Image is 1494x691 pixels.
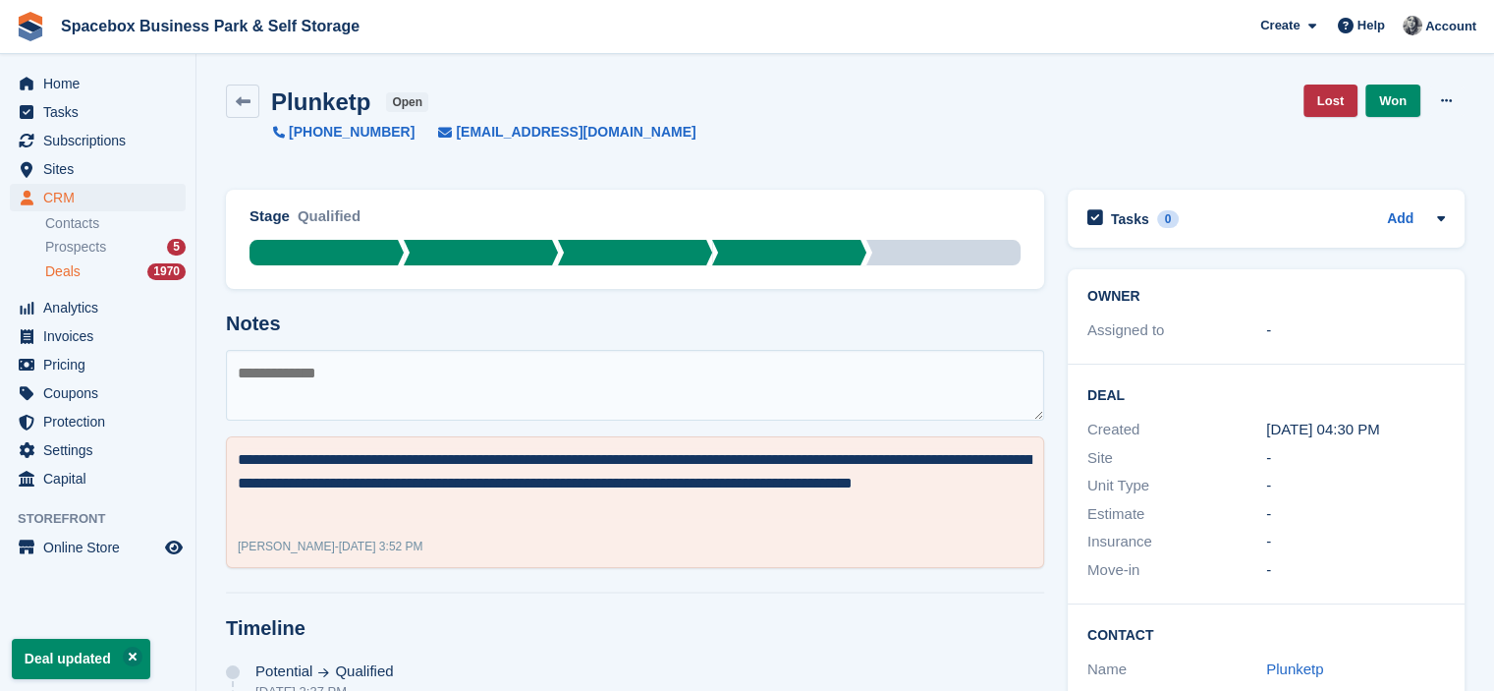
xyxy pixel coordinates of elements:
[10,436,186,464] a: menu
[45,214,186,233] a: Contacts
[10,98,186,126] a: menu
[12,639,150,679] p: Deal updated
[147,263,186,280] div: 1970
[43,465,161,492] span: Capital
[10,465,186,492] a: menu
[1260,16,1300,35] span: Create
[1087,659,1266,681] div: Name
[1157,210,1180,228] div: 0
[43,155,161,183] span: Sites
[255,663,312,679] span: Potential
[238,540,335,553] span: [PERSON_NAME]
[1111,210,1149,228] h2: Tasks
[1266,531,1445,553] div: -
[1087,624,1445,644] h2: Contact
[10,322,186,350] a: menu
[1266,503,1445,526] div: -
[335,663,393,679] span: Qualified
[415,122,695,143] a: [EMAIL_ADDRESS][DOMAIN_NAME]
[10,155,186,183] a: menu
[45,261,186,282] a: Deals 1970
[1087,475,1266,497] div: Unit Type
[43,127,161,154] span: Subscriptions
[43,379,161,407] span: Coupons
[226,313,1044,335] h2: Notes
[45,238,106,257] span: Prospects
[1403,16,1422,35] img: SUDIPTA VIRMANI
[43,70,161,97] span: Home
[1303,85,1357,117] a: Lost
[1266,447,1445,470] div: -
[43,351,161,378] span: Pricing
[1087,419,1266,441] div: Created
[226,617,1044,640] h2: Timeline
[18,509,195,529] span: Storefront
[43,184,161,211] span: CRM
[386,92,428,112] span: open
[10,408,186,435] a: menu
[1357,16,1385,35] span: Help
[45,237,186,258] a: Prospects 5
[1266,419,1445,441] div: [DATE] 04:30 PM
[1087,503,1266,526] div: Estimate
[1266,559,1445,582] div: -
[1365,85,1420,117] a: Won
[43,436,161,464] span: Settings
[456,122,695,143] span: [EMAIL_ADDRESS][DOMAIN_NAME]
[43,534,161,561] span: Online Store
[1087,384,1445,404] h2: Deal
[43,294,161,321] span: Analytics
[249,205,290,228] div: Stage
[10,534,186,561] a: menu
[298,205,360,240] div: Qualified
[1087,289,1445,305] h2: Owner
[43,98,161,126] span: Tasks
[43,408,161,435] span: Protection
[45,262,81,281] span: Deals
[273,122,415,143] a: [PHONE_NUMBER]
[16,12,45,41] img: stora-icon-8386f47178a22dfd0bd8f6a31ec36ba5ce8667c1dd55bd0f319d3a0aa187defe.svg
[1087,447,1266,470] div: Site
[271,88,370,115] h2: Plunketp
[1266,319,1445,342] div: -
[10,294,186,321] a: menu
[10,379,186,407] a: menu
[238,538,423,555] div: -
[339,540,423,553] span: [DATE] 3:52 PM
[162,536,186,559] a: Preview store
[10,351,186,378] a: menu
[1387,208,1413,231] a: Add
[1087,559,1266,582] div: Move-in
[1087,531,1266,553] div: Insurance
[167,239,186,256] div: 5
[10,70,186,97] a: menu
[10,127,186,154] a: menu
[10,184,186,211] a: menu
[1266,661,1323,677] a: Plunketp
[53,10,367,42] a: Spacebox Business Park & Self Storage
[1266,475,1445,497] div: -
[1087,319,1266,342] div: Assigned to
[289,122,415,143] span: [PHONE_NUMBER]
[1425,17,1476,36] span: Account
[43,322,161,350] span: Invoices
